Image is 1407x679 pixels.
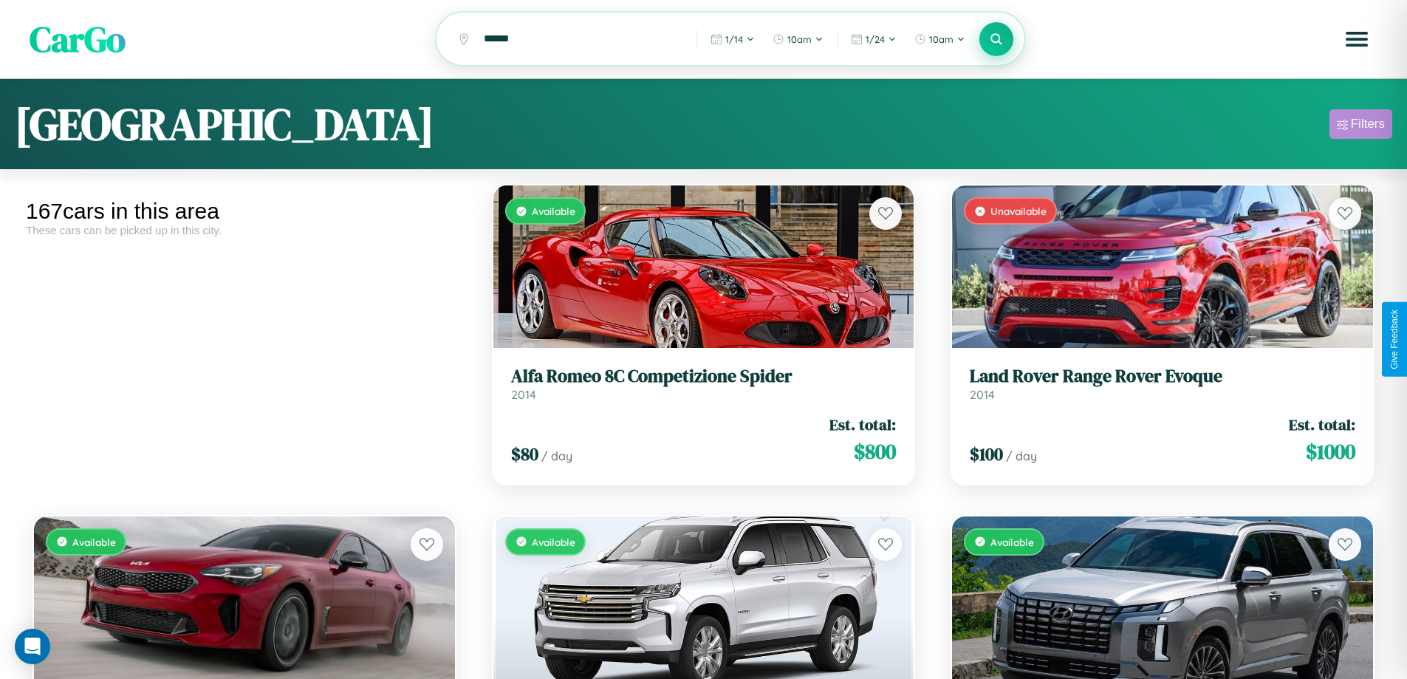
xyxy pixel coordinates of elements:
span: / day [1006,448,1037,463]
span: Available [72,536,116,548]
div: These cars can be picked up in this city. [26,224,463,236]
span: $ 800 [854,437,896,466]
div: 167 cars in this area [26,199,463,224]
span: $ 100 [970,442,1003,466]
span: Unavailable [990,205,1047,217]
div: Give Feedback [1389,310,1400,369]
span: Available [990,536,1034,548]
button: Filters [1329,109,1392,139]
h3: Alfa Romeo 8C Competizione Spider [511,366,897,387]
span: 1 / 24 [866,33,885,45]
button: 1/14 [703,27,762,51]
span: $ 80 [511,442,538,466]
span: 10am [787,33,812,45]
a: Alfa Romeo 8C Competizione Spider2014 [511,366,897,402]
button: Open menu [1336,18,1377,60]
span: 2014 [511,387,536,402]
span: Est. total: [829,414,896,435]
button: 1/24 [843,27,904,51]
div: Open Intercom Messenger [15,629,50,664]
span: Est. total: [1289,414,1355,435]
span: Available [532,536,575,548]
button: 10am [907,27,973,51]
span: 10am [929,33,954,45]
div: Filters [1351,117,1385,132]
h1: [GEOGRAPHIC_DATA] [15,94,434,154]
span: Available [532,205,575,217]
span: 1 / 14 [725,33,743,45]
span: 2014 [970,387,995,402]
a: Land Rover Range Rover Evoque2014 [970,366,1355,402]
span: $ 1000 [1306,437,1355,466]
h3: Land Rover Range Rover Evoque [970,366,1355,387]
span: CarGo [30,15,126,64]
button: 10am [765,27,831,51]
span: / day [541,448,572,463]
